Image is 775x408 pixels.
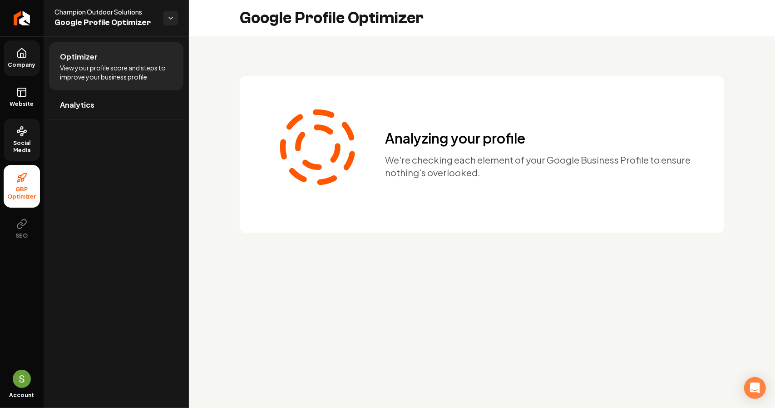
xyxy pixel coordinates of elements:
[14,11,30,25] img: Rebolt Logo
[60,51,98,62] span: Optimizer
[13,370,31,388] button: Open user button
[4,80,40,115] a: Website
[10,392,35,399] span: Account
[385,154,691,179] p: We're checking each element of your Google Business Profile to ensure nothing's overlooked.
[6,100,38,108] span: Website
[12,232,32,239] span: SEO
[744,377,766,399] div: Open Intercom Messenger
[4,186,40,200] span: GBP Optimizer
[4,40,40,76] a: Company
[5,61,39,69] span: Company
[4,119,40,161] a: Social Media
[54,7,156,16] span: Champion Outdoor Solutions
[49,90,183,119] a: Analytics
[54,16,156,29] span: Google Profile Optimizer
[4,211,40,247] button: SEO
[385,130,691,146] h1: Analyzing your profile
[60,63,173,81] span: View your profile score and steps to improve your business profile
[60,100,94,110] span: Analytics
[4,139,40,154] span: Social Media
[240,9,424,27] h2: Google Profile Optimizer
[13,370,31,388] img: Sales Champion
